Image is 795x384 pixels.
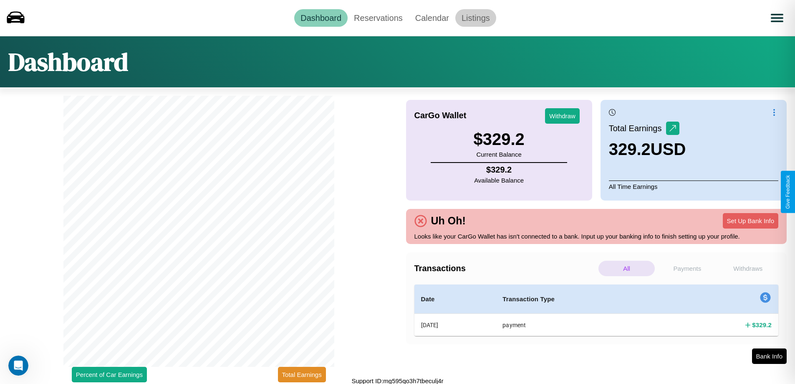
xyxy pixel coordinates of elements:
[414,231,779,242] p: Looks like your CarGo Wallet has isn't connected to a bank. Input up your banking info to finish ...
[609,181,778,192] p: All Time Earnings
[785,175,791,209] div: Give Feedback
[414,264,596,273] h4: Transactions
[609,140,686,159] h3: 329.2 USD
[723,213,778,229] button: Set Up Bank Info
[427,215,470,227] h4: Uh Oh!
[545,108,580,124] button: Withdraw
[720,261,776,276] p: Withdraws
[278,367,326,382] button: Total Earnings
[409,9,455,27] a: Calendar
[8,45,128,79] h1: Dashboard
[348,9,409,27] a: Reservations
[752,320,772,329] h4: $ 329.2
[414,111,467,120] h4: CarGo Wallet
[598,261,655,276] p: All
[294,9,348,27] a: Dashboard
[752,348,787,364] button: Bank Info
[8,356,28,376] iframe: Intercom live chat
[72,367,147,382] button: Percent of Car Earnings
[765,6,789,30] button: Open menu
[414,314,496,336] th: [DATE]
[496,314,669,336] th: payment
[421,294,490,304] h4: Date
[609,121,666,136] p: Total Earnings
[473,130,524,149] h3: $ 329.2
[502,294,662,304] h4: Transaction Type
[474,175,524,186] p: Available Balance
[455,9,496,27] a: Listings
[659,261,715,276] p: Payments
[473,149,524,160] p: Current Balance
[414,285,779,336] table: simple table
[474,165,524,175] h4: $ 329.2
